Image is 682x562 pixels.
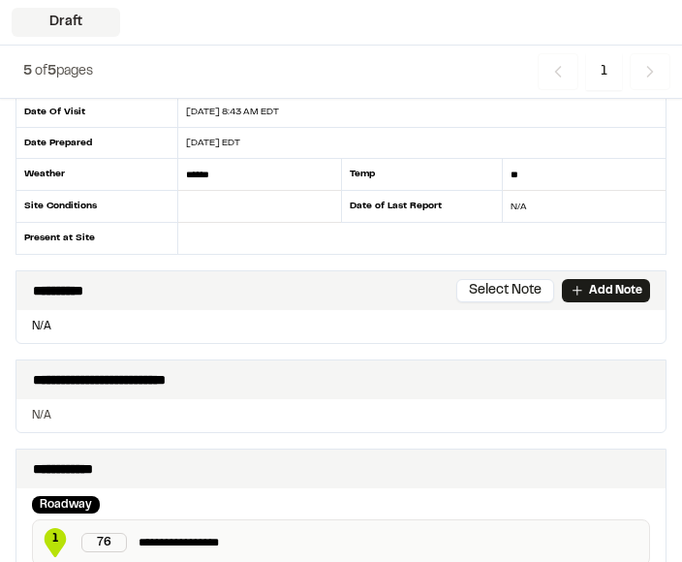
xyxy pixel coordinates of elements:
[178,105,642,119] div: [DATE] 8:43 AM EDT
[15,191,178,223] div: Site Conditions
[15,223,178,254] div: Present at Site
[15,159,178,191] div: Weather
[341,159,504,191] div: Temp
[23,66,32,78] span: 5
[32,407,650,424] p: N/A
[15,128,178,159] div: Date Prepared
[586,53,622,90] span: 1
[456,279,554,302] button: Select Note
[41,530,70,547] span: 1
[32,496,100,514] div: Roadway
[15,97,178,128] div: Date Of Visit
[178,136,642,150] div: [DATE] EDT
[341,191,504,223] div: Date of Last Report
[538,53,670,90] nav: Navigation
[47,66,56,78] span: 5
[23,61,93,82] p: of pages
[81,533,127,552] div: 76
[503,200,642,214] div: N/A
[589,282,642,299] p: Add Note
[24,318,658,335] p: N/A
[12,8,120,37] div: Draft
